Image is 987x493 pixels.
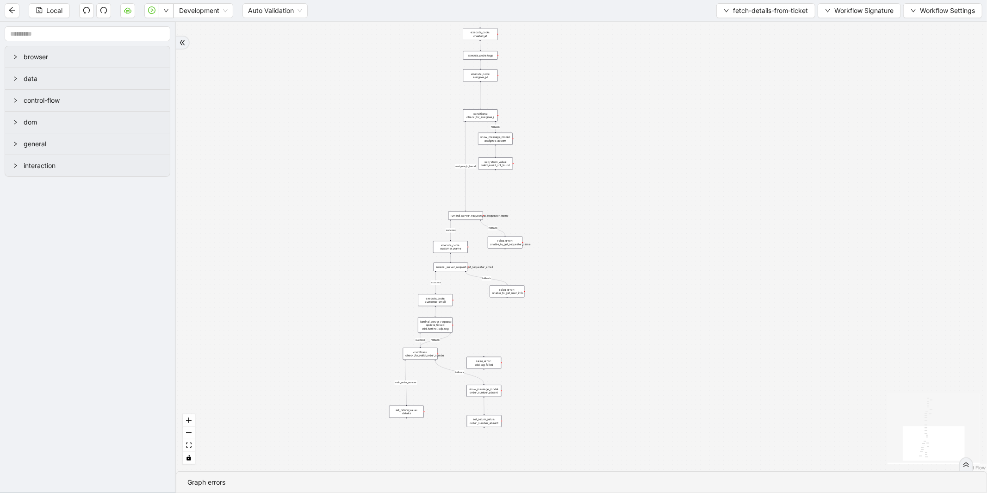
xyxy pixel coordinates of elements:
[12,163,18,168] span: right
[183,427,195,439] button: zoom out
[490,122,500,132] g: Edge from conditions: check_for_assignee_i to show_message_modal: assignee_absent
[463,109,498,121] div: conditions: check_for_assignee_i
[825,8,831,13] span: down
[433,241,468,253] div: execute_code: customer_name
[724,8,729,13] span: down
[415,333,425,347] g: Edge from luminai_server_request: update_ticket: add_luminai_wip_tag to conditions: check_for_val...
[24,95,162,106] span: control-flow
[46,6,62,16] span: Local
[79,3,94,18] button: undo
[29,3,70,18] button: saveLocal
[446,221,456,240] g: Edge from luminai_server_request:get_requester_name to execute_code: customer_name
[183,414,195,427] button: zoom in
[963,462,969,468] span: double-right
[490,285,524,297] div: raise_error: unable_to_get_user_infoplus-circle
[418,317,453,333] div: luminai_server_request: update_ticket: add_luminai_wip_tag
[466,357,501,369] div: raise_error: add_tag_failedplus-circle
[903,3,982,18] button: downWorkflow Settings
[403,348,438,360] div: conditions: check_for_valid_order_numbe
[463,69,498,81] div: execute_code: assignee_id
[389,406,424,418] div: set_return_value: details
[100,6,107,14] span: redo
[124,6,131,14] span: cloud-server
[466,272,507,285] g: Edge from luminai_server_request:get_requester_email to raise_error: unable_to_get_user_info
[504,301,510,307] span: plus-circle
[12,76,18,81] span: right
[120,3,135,18] button: cloud-server
[5,112,170,133] div: dom
[478,157,513,169] div: set_return_value: valid_email_not_foundplus-circle
[834,6,894,16] span: Workflow Signature
[403,421,410,427] span: plus-circle
[8,6,16,14] span: arrow-left
[467,415,502,427] div: set_return_value: order_number_absent
[478,133,513,145] div: show_message_modal: assignee_absent
[5,68,170,89] div: data
[183,452,195,464] button: toggle interactivity
[450,254,451,262] g: Edge from execute_code: customer_name to luminai_server_request:get_requester_email
[96,3,111,18] button: redo
[481,221,505,236] g: Edge from luminai_server_request:get_requester_name to raise_error: unable_to_get_requester_name
[818,3,901,18] button: downWorkflow Signature
[488,237,522,249] div: raise_error: unable_to_get_requester_name
[248,4,302,18] span: Auto Validation
[24,139,162,149] span: general
[463,51,498,60] div: execute_code: tags
[24,74,162,84] span: data
[463,28,497,40] div: execute_code: created_at
[183,439,195,452] button: fit view
[478,157,513,169] div: set_return_value: valid_email_not_found
[455,122,476,211] g: Edge from conditions: check_for_assignee_i to luminai_server_request:get_requester_name
[36,7,43,13] span: save
[435,361,484,384] g: Edge from conditions: check_for_valid_order_numbe to show_message_modal: order_number_absent
[24,117,162,127] span: dom
[5,90,170,111] div: control-flow
[481,372,487,378] span: plus-circle
[920,6,975,16] span: Workflow Settings
[12,98,18,103] span: right
[493,173,499,179] span: plus-circle
[962,465,986,470] a: React Flow attribution
[5,155,170,176] div: interaction
[179,39,186,46] span: double-right
[466,357,501,369] div: raise_error: add_tag_failed
[159,3,174,18] button: down
[12,54,18,60] span: right
[187,477,975,487] div: Graph errors
[467,415,502,427] div: set_return_value: order_number_absentplus-circle
[434,262,468,271] div: luminai_server_request:get_requester_email
[144,3,159,18] button: play-circle
[163,8,169,13] span: down
[148,6,155,14] span: play-circle
[5,46,170,68] div: browser
[24,52,162,62] span: browser
[431,272,441,293] g: Edge from luminai_server_request:get_requester_email to execute_code: customer_email
[490,285,524,297] div: raise_error: unable_to_get_user_info
[418,294,453,306] div: execute_code: customer_email
[466,385,501,397] div: show_message_modal: order_number_absent
[83,6,90,14] span: undo
[389,406,424,418] div: set_return_value: detailsplus-circle
[488,237,522,249] div: raise_error: unable_to_get_requester_nameplus-circle
[179,4,228,18] span: Development
[12,141,18,147] span: right
[481,431,487,437] span: plus-circle
[5,3,19,18] button: arrow-left
[911,8,916,13] span: down
[5,133,170,155] div: general
[502,252,508,258] span: plus-circle
[448,211,483,220] div: luminai_server_request:get_requester_name
[12,119,18,125] span: right
[24,161,162,171] span: interaction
